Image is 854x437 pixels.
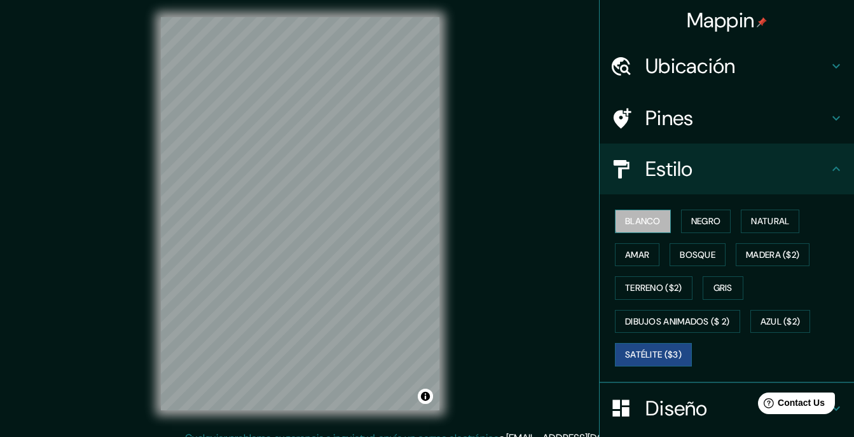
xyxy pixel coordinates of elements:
button: Amar [615,243,659,267]
font: Madera ($2) [746,247,799,263]
font: Amar [625,247,649,263]
h4: Estilo [645,156,829,182]
font: Natural [751,213,789,229]
h4: Pines [645,105,829,131]
font: Blanco [625,213,661,229]
iframe: Help widget launcher [741,387,840,423]
button: Satélite ($3) [615,343,692,366]
font: Terreno ($2) [625,280,682,296]
button: Blanco [615,210,671,233]
font: Satélite ($3) [625,347,682,363]
button: Gris [703,276,743,300]
font: Negro [691,213,721,229]
button: Negro [681,210,731,233]
font: Gris [713,280,733,296]
button: Terreno ($2) [615,276,692,300]
div: Pines [600,93,854,144]
font: Mappin [687,7,755,34]
button: Azul ($2) [750,310,811,333]
button: Alternar atribución [418,389,433,404]
canvas: Mapa [161,17,439,410]
div: Diseño [600,383,854,434]
font: Azul ($2) [761,314,801,330]
img: pin-icon.png [757,17,767,27]
div: Ubicación [600,41,854,91]
font: Bosque [680,247,715,263]
button: Dibujos animados ($ 2) [615,310,740,333]
button: Natural [741,210,799,233]
h4: Ubicación [645,53,829,79]
h4: Diseño [645,396,829,421]
button: Madera ($2) [736,243,809,267]
font: Dibujos animados ($ 2) [625,314,730,330]
div: Estilo [600,144,854,194]
button: Bosque [670,243,726,267]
